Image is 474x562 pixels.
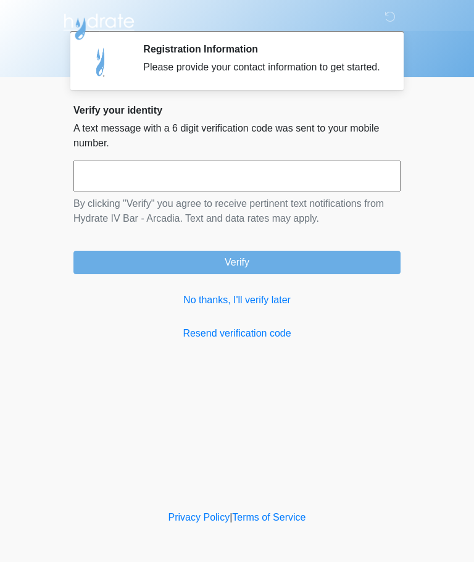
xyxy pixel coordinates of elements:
img: Agent Avatar [83,43,120,80]
a: | [230,512,232,522]
h2: Verify your identity [73,104,401,116]
a: Privacy Policy [168,512,230,522]
a: No thanks, I'll verify later [73,293,401,308]
p: By clicking "Verify" you agree to receive pertinent text notifications from Hydrate IV Bar - Arca... [73,196,401,226]
div: Please provide your contact information to get started. [143,60,382,75]
p: A text message with a 6 digit verification code was sent to your mobile number. [73,121,401,151]
button: Verify [73,251,401,274]
a: Resend verification code [73,326,401,341]
a: Terms of Service [232,512,306,522]
img: Hydrate IV Bar - Arcadia Logo [61,9,136,41]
